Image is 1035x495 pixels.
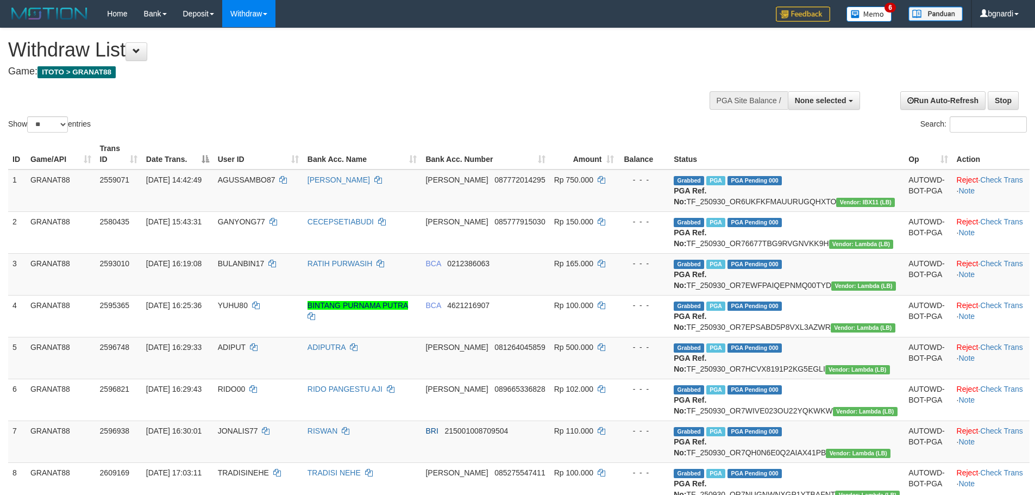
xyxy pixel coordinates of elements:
[776,7,830,22] img: Feedback.jpg
[669,379,904,421] td: TF_250930_OR7WIVE023OU22YQKWKW
[425,427,438,435] span: BRI
[623,300,666,311] div: - - -
[142,139,214,170] th: Date Trans.: activate to sort column descending
[26,379,96,421] td: GRANAT88
[8,253,26,295] td: 3
[100,468,130,477] span: 2609169
[958,479,975,488] a: Note
[421,139,549,170] th: Bank Acc. Number: activate to sort column ascending
[920,116,1027,133] label: Search:
[904,421,952,462] td: AUTOWD-BOT-PGA
[674,385,704,394] span: Grabbed
[623,384,666,394] div: - - -
[958,396,975,404] a: Note
[218,176,275,184] span: AGUSSAMBO87
[952,170,1030,212] td: · ·
[952,295,1030,337] td: · ·
[308,301,408,310] a: BINTANG PURNAMA PUTRA
[8,421,26,462] td: 7
[100,427,130,435] span: 2596938
[958,228,975,237] a: Note
[957,343,978,352] a: Reject
[26,139,96,170] th: Game/API: activate to sort column ascending
[100,259,130,268] span: 2593010
[8,211,26,253] td: 2
[100,301,130,310] span: 2595365
[980,301,1023,310] a: Check Trans
[27,116,68,133] select: Showentries
[706,385,725,394] span: Marked by bgndedek
[26,421,96,462] td: GRANAT88
[900,91,986,110] a: Run Auto-Refresh
[958,186,975,195] a: Note
[554,468,593,477] span: Rp 100.000
[957,427,978,435] a: Reject
[308,217,374,226] a: CECEPSETIABUDI
[554,343,593,352] span: Rp 500.000
[26,295,96,337] td: GRANAT88
[727,469,782,478] span: PGA Pending
[146,468,202,477] span: [DATE] 17:03:11
[146,343,202,352] span: [DATE] 16:29:33
[8,5,91,22] img: MOTION_logo.png
[952,139,1030,170] th: Action
[957,176,978,184] a: Reject
[669,170,904,212] td: TF_250930_OR6UKFKFMAUURUGQHXTO
[494,385,545,393] span: Copy 089665336828 to clipboard
[674,228,706,248] b: PGA Ref. No:
[623,174,666,185] div: - - -
[727,302,782,311] span: PGA Pending
[706,218,725,227] span: Marked by bgndedek
[8,295,26,337] td: 4
[904,295,952,337] td: AUTOWD-BOT-PGA
[988,91,1019,110] a: Stop
[829,240,894,249] span: Vendor URL: https://dashboard.q2checkout.com/secure
[958,437,975,446] a: Note
[674,218,704,227] span: Grabbed
[952,253,1030,295] td: · ·
[26,253,96,295] td: GRANAT88
[710,91,788,110] div: PGA Site Balance /
[885,3,896,12] span: 6
[669,421,904,462] td: TF_250930_OR7QH0N6E0Q2AIAX41PB
[727,260,782,269] span: PGA Pending
[669,337,904,379] td: TF_250930_OR7HCVX8191P2KG5EGLI
[554,176,593,184] span: Rp 750.000
[958,270,975,279] a: Note
[308,468,361,477] a: TRADISI NEHE
[37,66,116,78] span: ITOTO > GRANAT88
[550,139,618,170] th: Amount: activate to sort column ascending
[846,7,892,22] img: Button%20Memo.svg
[952,337,1030,379] td: · ·
[494,217,545,226] span: Copy 085777915030 to clipboard
[980,385,1023,393] a: Check Trans
[904,379,952,421] td: AUTOWD-BOT-PGA
[218,385,246,393] span: RIDO00
[8,139,26,170] th: ID
[904,139,952,170] th: Op: activate to sort column ascending
[218,259,265,268] span: BULANBIN17
[8,337,26,379] td: 5
[706,469,725,478] span: Marked by bgndedek
[674,186,706,206] b: PGA Ref. No:
[447,259,490,268] span: Copy 0212386063 to clipboard
[980,217,1023,226] a: Check Trans
[669,211,904,253] td: TF_250930_OR76677TBG9RVGNVKK9H
[100,385,130,393] span: 2596821
[623,258,666,269] div: - - -
[8,379,26,421] td: 6
[957,259,978,268] a: Reject
[8,170,26,212] td: 1
[26,211,96,253] td: GRANAT88
[706,302,725,311] span: Marked by bgndany
[308,176,370,184] a: [PERSON_NAME]
[727,343,782,353] span: PGA Pending
[669,295,904,337] td: TF_250930_OR7EPSABD5P8VXL3AZWR
[218,468,269,477] span: TRADISINEHE
[727,218,782,227] span: PGA Pending
[904,337,952,379] td: AUTOWD-BOT-PGA
[146,301,202,310] span: [DATE] 16:25:36
[618,139,670,170] th: Balance
[706,343,725,353] span: Marked by bgndedek
[623,425,666,436] div: - - -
